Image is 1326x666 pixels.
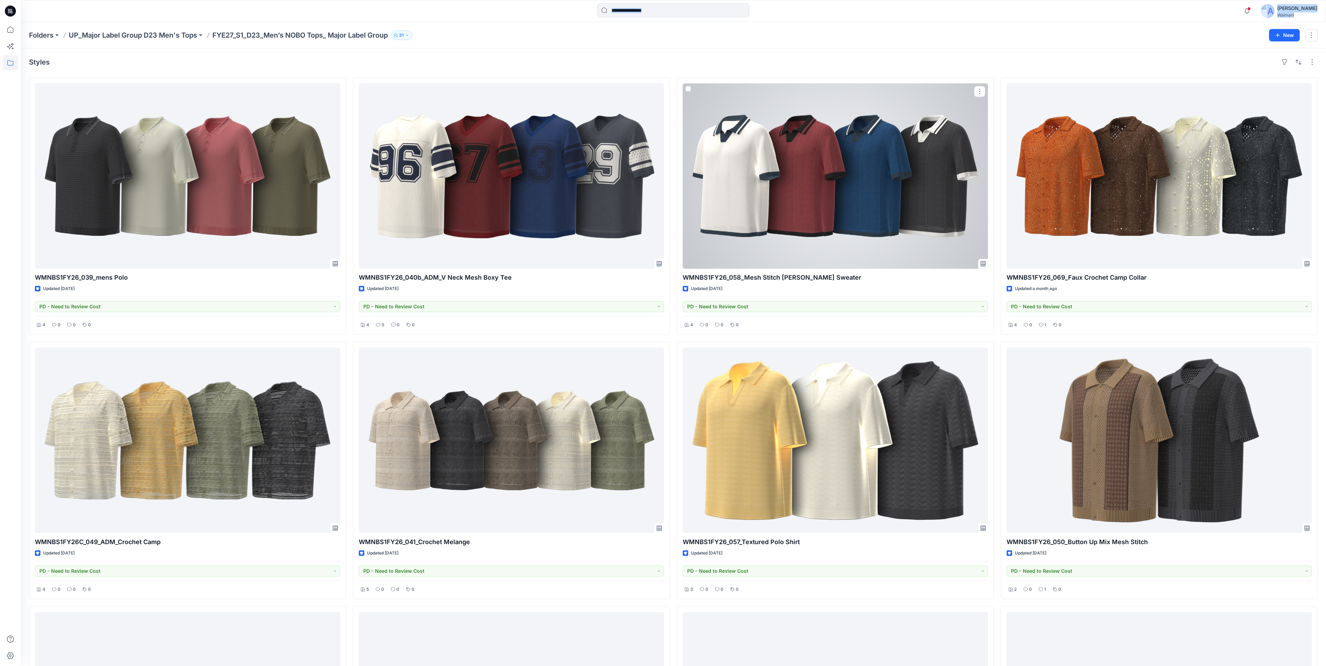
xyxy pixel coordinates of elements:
p: WMNBS1FY26C_049_ADM_Crochet Camp [35,537,340,547]
p: 4 [690,321,693,329]
p: WMNBS1FY26_057_Textured Polo Shirt [683,537,988,547]
p: Updated [DATE] [43,285,75,292]
p: Updated [DATE] [367,285,398,292]
a: WMNBS1FY26_058_Mesh Stitch Johnny Collar Sweater [683,83,988,269]
p: 0 [1058,586,1061,593]
p: 0 [58,321,60,329]
img: avatar [1261,4,1275,18]
p: 0 [1029,586,1032,593]
p: 0 [88,586,91,593]
p: 0 [73,321,76,329]
a: WMNBS1FY26_041_Crochet Melange [359,348,664,533]
p: 0 [705,586,708,593]
a: WMNBS1FY26_069_Faux Crochet Camp Collar [1007,83,1312,269]
a: WMNBS1FY26_039_mens Polo [35,83,340,269]
p: 0 [382,321,384,329]
p: WMNBS1FY26_039_mens Polo [35,273,340,282]
a: Folders [29,30,54,40]
p: Updated [DATE] [1015,550,1046,557]
p: 0 [721,321,723,329]
div: Walmart [1277,12,1317,18]
p: 0 [58,586,60,593]
a: WMNBS1FY26_040b_ADM_V Neck Mesh Boxy Tee [359,83,664,269]
p: 0 [73,586,76,593]
p: WMNBS1FY26_041_Crochet Melange [359,537,664,547]
p: WMNBS1FY26_058_Mesh Stitch [PERSON_NAME] Sweater [683,273,988,282]
p: 0 [721,586,723,593]
p: 4 [42,321,45,329]
p: WMNBS1FY26_069_Faux Crochet Camp Collar [1007,273,1312,282]
p: 0 [705,321,708,329]
p: 0 [736,321,739,329]
p: FYE27_S1_D23_Men’s NOBO Tops_ Major Label Group [212,30,388,40]
p: 4 [42,586,45,593]
p: 3 [690,586,693,593]
p: 1 [1044,586,1046,593]
p: 0 [396,586,399,593]
p: 0 [1059,321,1061,329]
p: 0 [412,586,414,593]
p: WMNBS1FY26_040b_ADM_V Neck Mesh Boxy Tee [359,273,664,282]
p: Updated a month ago [1015,285,1057,292]
p: Updated [DATE] [367,550,398,557]
button: 31 [391,30,412,40]
a: UP_Major Label Group D23 Men's Tops [69,30,197,40]
div: [PERSON_NAME] [1277,4,1317,12]
p: 1 [1045,321,1046,329]
p: 0 [88,321,91,329]
p: Updated [DATE] [691,550,722,557]
p: 5 [366,586,369,593]
p: 31 [399,31,404,39]
p: 0 [412,321,415,329]
button: New [1269,29,1300,41]
p: 0 [381,586,384,593]
a: WMNBS1FY26_050_Button Up Mix Mesh Stitch [1007,348,1312,533]
p: Updated [DATE] [43,550,75,557]
a: WMNBS1FY26_057_Textured Polo Shirt [683,348,988,533]
p: 2 [1014,586,1017,593]
p: 4 [1014,321,1017,329]
p: Updated [DATE] [691,285,722,292]
h4: Styles [29,58,50,66]
p: 0 [397,321,400,329]
p: 4 [366,321,369,329]
p: 0 [736,586,739,593]
p: 0 [1029,321,1032,329]
p: WMNBS1FY26_050_Button Up Mix Mesh Stitch [1007,537,1312,547]
a: WMNBS1FY26C_049_ADM_Crochet Camp [35,348,340,533]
